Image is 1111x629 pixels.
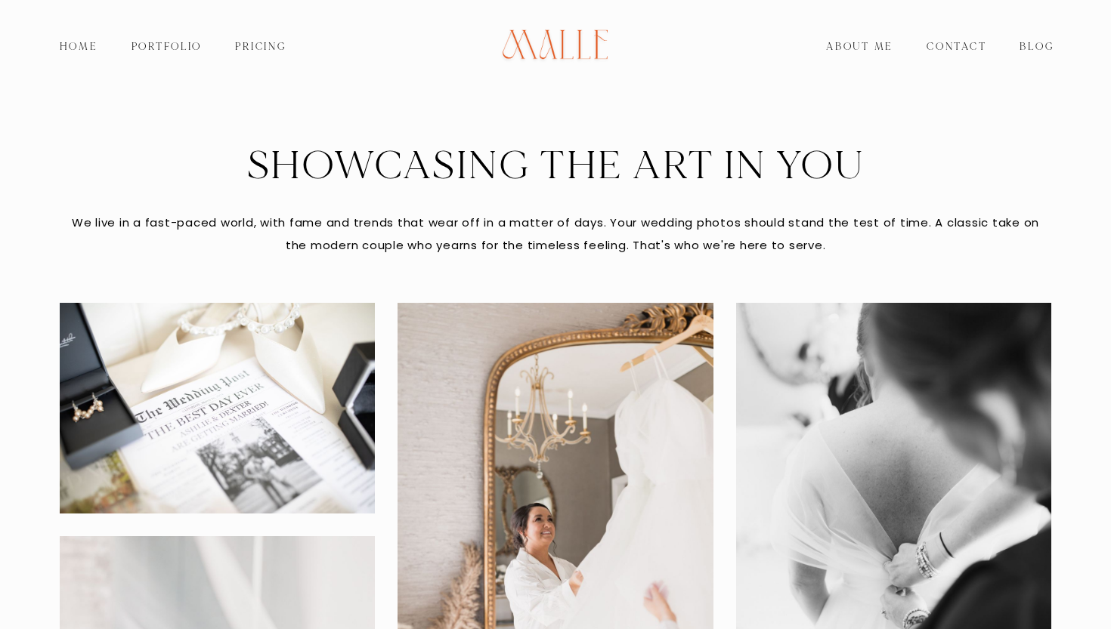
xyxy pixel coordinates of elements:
[60,140,1052,192] h1: Showcasing the Art in You
[809,36,910,57] a: About Me
[115,36,219,57] a: Portfolio
[43,36,115,57] a: Home
[218,36,302,57] a: Pricing
[910,36,1003,57] a: Contact
[481,6,630,89] img: Mallé Photography Co.
[1003,36,1070,57] a: Blog
[60,211,1052,257] p: We live in a fast-paced world, with fame and trends that wear off in a matter of days. Your weddi...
